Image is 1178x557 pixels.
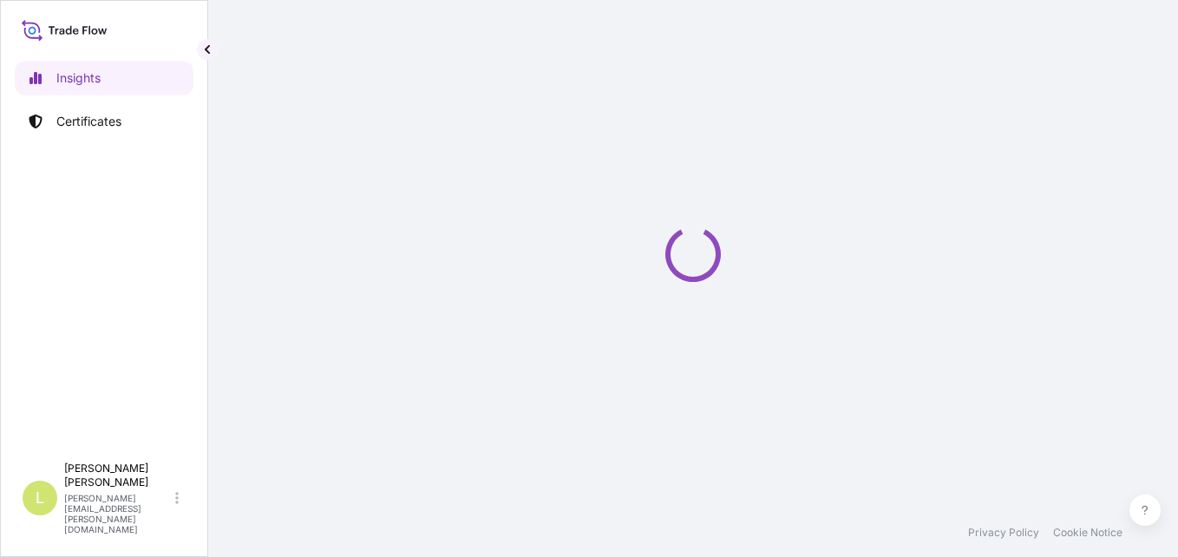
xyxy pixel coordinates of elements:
a: Insights [15,61,193,95]
p: [PERSON_NAME] [PERSON_NAME] [64,462,172,489]
p: [PERSON_NAME][EMAIL_ADDRESS][PERSON_NAME][DOMAIN_NAME] [64,493,172,534]
a: Certificates [15,104,193,139]
a: Cookie Notice [1053,526,1122,540]
p: Insights [56,69,101,87]
a: Privacy Policy [968,526,1039,540]
p: Certificates [56,113,121,130]
span: L [36,489,44,507]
